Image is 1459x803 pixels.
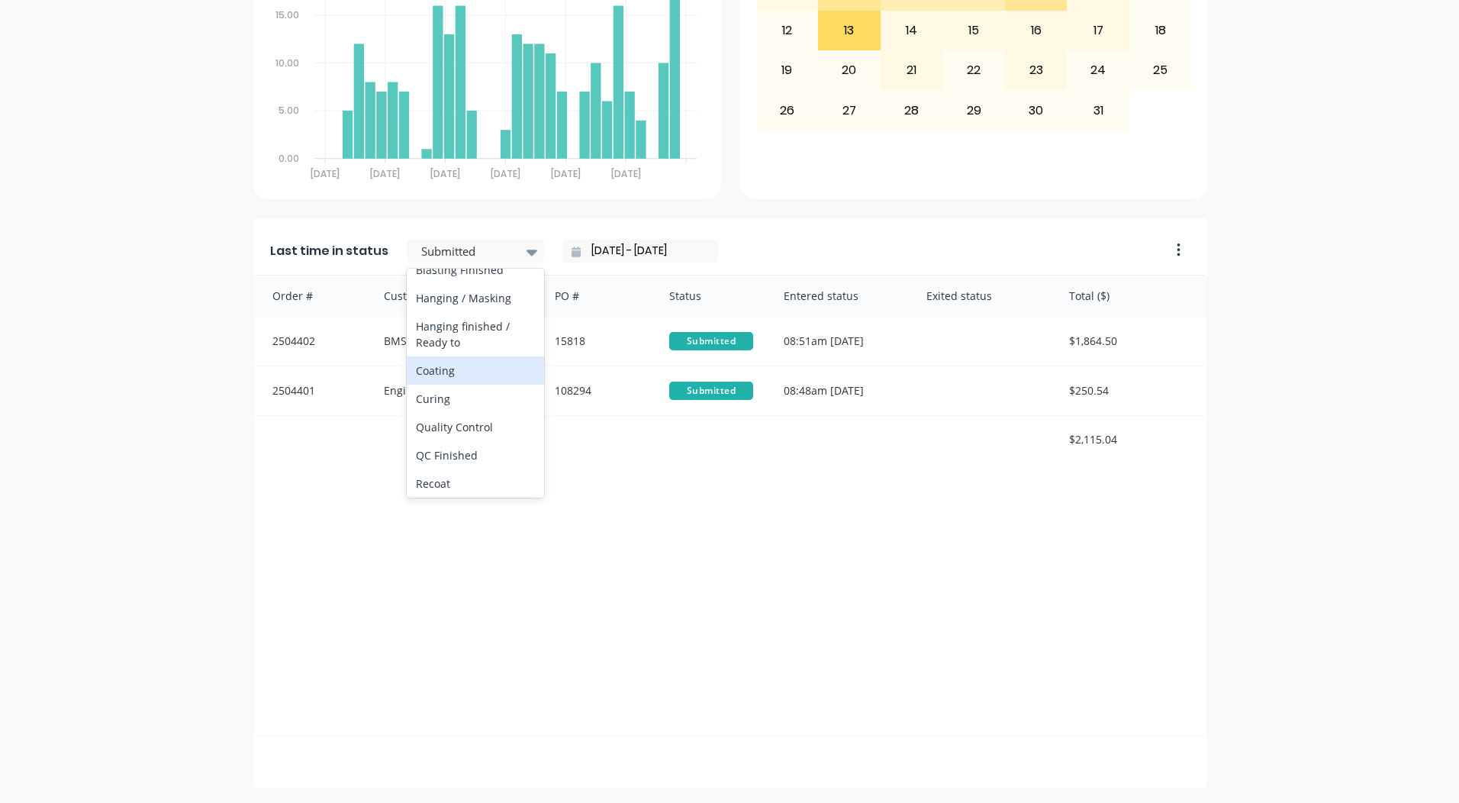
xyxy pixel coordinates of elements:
[369,276,540,316] div: Customer
[757,91,818,129] div: 26
[254,317,369,366] div: 2504402
[539,276,654,316] div: PO #
[1054,366,1206,415] div: $250.54
[757,11,818,50] div: 12
[669,382,753,400] span: Submitted
[1130,51,1191,89] div: 25
[539,317,654,366] div: 15818
[768,276,911,316] div: Entered status
[1054,276,1206,316] div: Total ($)
[407,256,544,284] div: Blasting Finished
[1006,11,1067,50] div: 16
[819,11,880,50] div: 13
[611,167,641,180] tspan: [DATE]
[757,51,818,89] div: 19
[551,167,581,180] tspan: [DATE]
[819,91,880,129] div: 27
[911,276,1054,316] div: Exited status
[407,413,544,441] div: Quality Control
[768,317,911,366] div: 08:51am [DATE]
[407,356,544,385] div: Coating
[881,51,942,89] div: 21
[407,441,544,469] div: QC Finished
[310,167,340,180] tspan: [DATE]
[1054,317,1206,366] div: $1,864.50
[254,276,369,316] div: Order #
[370,167,400,180] tspan: [DATE]
[407,284,544,312] div: Hanging / Masking
[270,242,388,260] span: Last time in status
[1054,416,1206,463] div: $2,115.04
[407,312,544,356] div: Hanging finished / Ready to
[491,167,520,180] tspan: [DATE]
[279,152,299,165] tspan: 0.00
[1068,51,1129,89] div: 24
[819,51,880,89] div: 20
[669,332,753,350] span: Submitted
[1068,11,1129,50] div: 17
[943,91,1004,129] div: 29
[881,11,942,50] div: 14
[768,366,911,415] div: 08:48am [DATE]
[1006,51,1067,89] div: 23
[407,385,544,413] div: Curing
[275,8,299,21] tspan: 15.00
[279,104,299,117] tspan: 5.00
[430,167,460,180] tspan: [DATE]
[1006,91,1067,129] div: 30
[1130,11,1191,50] div: 18
[943,51,1004,89] div: 22
[369,366,540,415] div: Engineering FX
[654,276,768,316] div: Status
[539,366,654,415] div: 108294
[275,56,299,69] tspan: 10.00
[581,240,712,263] input: Filter by date
[1068,91,1129,129] div: 31
[881,91,942,129] div: 28
[407,469,544,498] div: Recoat
[369,317,540,366] div: BMS Beta Metal Spinning
[254,366,369,415] div: 2504401
[943,11,1004,50] div: 15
